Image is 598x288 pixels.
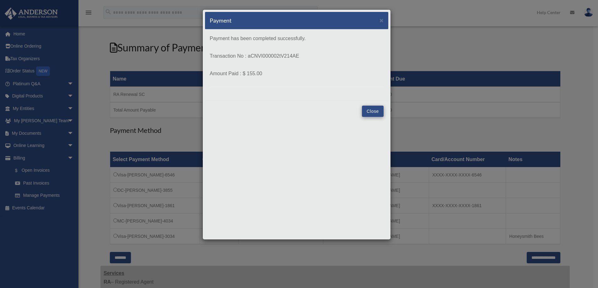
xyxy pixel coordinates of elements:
[380,17,384,24] span: ×
[362,106,384,117] button: Close
[210,17,232,24] h5: Payment
[210,34,384,43] p: Payment has been completed successfully.
[380,17,384,24] button: Close
[210,69,384,78] p: Amount Paid : $ 155.00
[210,52,384,60] p: Transaction No : aCNVI000002tV214AE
